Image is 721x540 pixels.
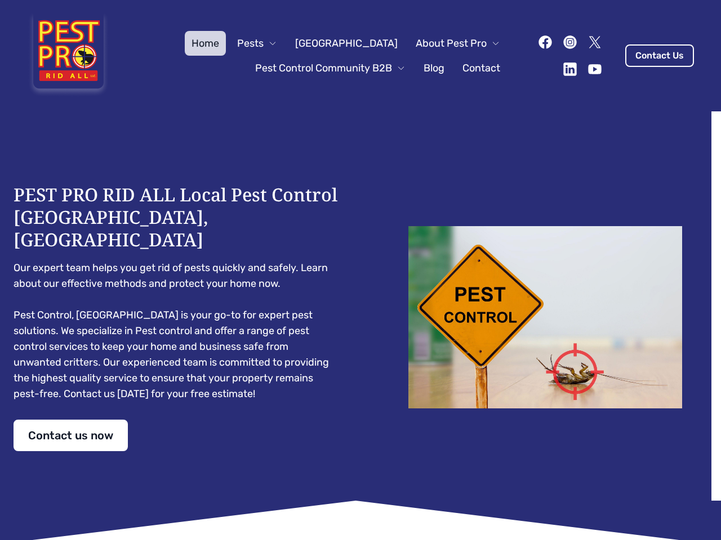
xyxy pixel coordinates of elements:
a: Home [185,31,226,56]
img: Dead cockroach on floor with caution sign pest control [383,226,707,408]
a: Contact Us [625,44,694,67]
button: Pests [230,31,284,56]
span: Pest Control Community B2B [255,60,392,76]
pre: Our expert team helps you get rid of pests quickly and safely. Learn about our effective methods ... [14,260,338,402]
button: About Pest Pro [409,31,507,56]
h1: PEST PRO RID ALL Local Pest Control [GEOGRAPHIC_DATA], [GEOGRAPHIC_DATA] [14,183,338,251]
a: Contact us now [14,420,128,451]
a: [GEOGRAPHIC_DATA] [288,31,404,56]
span: Pests [237,35,264,51]
a: Contact [456,56,507,80]
img: Pest Pro Rid All [27,13,110,98]
a: Blog [417,56,451,80]
span: About Pest Pro [416,35,487,51]
button: Pest Control Community B2B [248,56,412,80]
